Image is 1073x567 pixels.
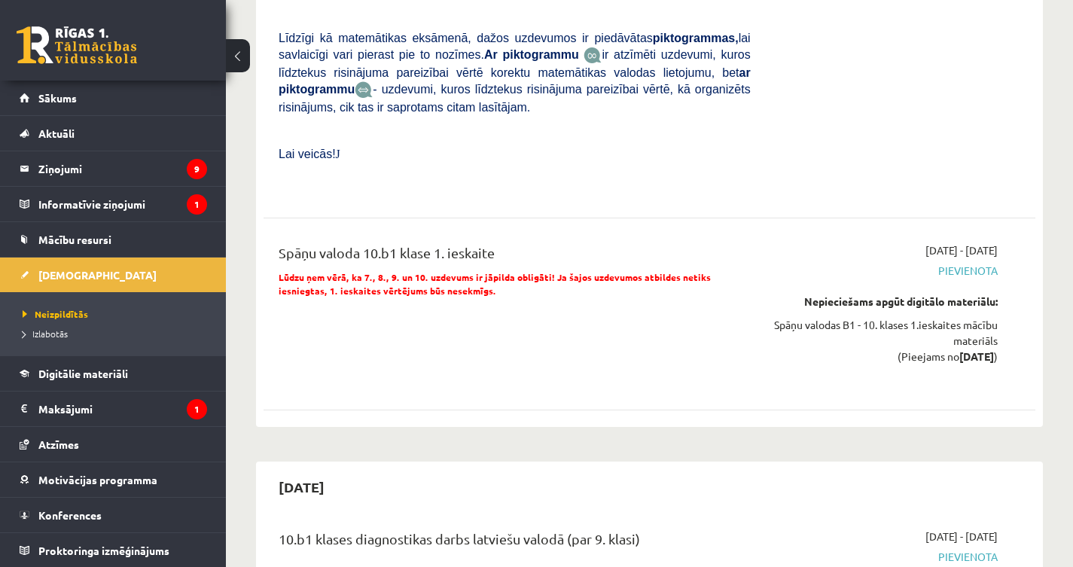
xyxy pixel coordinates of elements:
h2: [DATE] [264,469,340,505]
i: 1 [187,194,207,215]
a: Digitālie materiāli [20,356,207,391]
span: Lūdzu ņem vērā, ka 7., 8., 9. un 10. uzdevums ir jāpilda obligāti! Ja šajos uzdevumos atbildes ne... [279,271,711,297]
div: Spāņu valoda 10.b1 klase 1. ieskaite [279,242,751,270]
span: [DEMOGRAPHIC_DATA] [38,268,157,282]
span: Digitālie materiāli [38,367,128,380]
strong: [DATE] [959,349,994,363]
a: Motivācijas programma [20,462,207,497]
span: [DATE] - [DATE] [925,242,998,258]
span: Līdzīgi kā matemātikas eksāmenā, dažos uzdevumos ir piedāvātas lai savlaicīgi vari pierast pie to... [279,32,751,61]
div: 10.b1 klases diagnostikas darbs latviešu valodā (par 9. klasi) [279,529,751,556]
span: Neizpildītās [23,308,88,320]
a: Konferences [20,498,207,532]
a: [DEMOGRAPHIC_DATA] [20,258,207,292]
a: Izlabotās [23,327,211,340]
img: JfuEzvunn4EvwAAAAASUVORK5CYII= [584,47,602,64]
span: Pievienota [773,263,998,279]
span: Atzīmes [38,437,79,451]
i: 9 [187,159,207,179]
legend: Informatīvie ziņojumi [38,187,207,221]
span: J [336,148,340,160]
div: Nepieciešams apgūt digitālo materiālu: [773,294,998,309]
a: Informatīvie ziņojumi1 [20,187,207,221]
b: Ar piktogrammu [484,48,579,61]
a: Neizpildītās [23,307,211,321]
span: Pievienota [773,549,998,565]
legend: Ziņojumi [38,151,207,186]
span: [DATE] - [DATE] [925,529,998,544]
a: Rīgas 1. Tālmācības vidusskola [17,26,137,64]
i: 1 [187,399,207,419]
a: Mācību resursi [20,222,207,257]
span: Sākums [38,91,77,105]
a: Sākums [20,81,207,115]
a: Ziņojumi9 [20,151,207,186]
span: Mācību resursi [38,233,111,246]
div: Spāņu valodas B1 - 10. klases 1.ieskaites mācību materiāls (Pieejams no ) [773,317,998,364]
span: Izlabotās [23,328,68,340]
a: Aktuāli [20,116,207,151]
span: Aktuāli [38,127,75,140]
span: ir atzīmēti uzdevumi, kuros līdztekus risinājuma pareizībai vērtē korektu matemātikas valodas lie... [279,48,751,96]
span: Lai veicās! [279,148,336,160]
span: Motivācijas programma [38,473,157,486]
img: wKvN42sLe3LLwAAAABJRU5ErkJggg== [355,81,373,99]
b: piktogrammas, [653,32,739,44]
span: Konferences [38,508,102,522]
a: Atzīmes [20,427,207,462]
span: Proktoringa izmēģinājums [38,544,169,557]
legend: Maksājumi [38,392,207,426]
a: Maksājumi1 [20,392,207,426]
span: - uzdevumi, kuros līdztekus risinājuma pareizībai vērtē, kā organizēts risinājums, cik tas ir sap... [279,83,751,114]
